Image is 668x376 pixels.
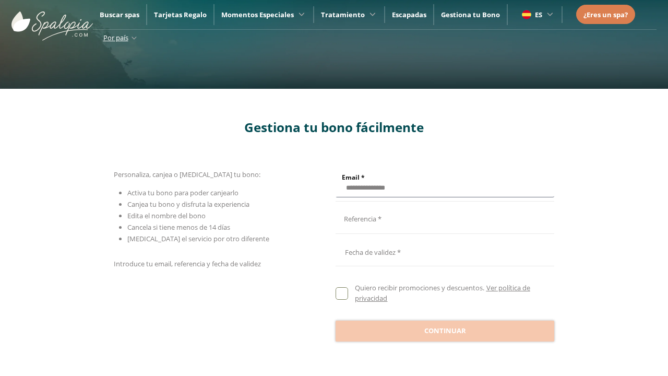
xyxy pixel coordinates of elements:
a: Tarjetas Regalo [154,10,207,19]
span: Introduce tu email, referencia y fecha de validez [114,259,261,268]
a: Buscar spas [100,10,139,19]
a: Gestiona tu Bono [441,10,500,19]
span: Personaliza, canjea o [MEDICAL_DATA] tu bono: [114,170,260,179]
span: Continuar [424,326,466,336]
a: Escapadas [392,10,426,19]
span: Por país [103,33,128,42]
span: [MEDICAL_DATA] el servicio por otro diferente [127,234,269,243]
span: Quiero recibir promociones y descuentos. [355,283,484,292]
span: ¿Eres un spa? [583,10,628,19]
a: Ver política de privacidad [355,283,530,303]
span: Cancela si tiene menos de 14 días [127,222,230,232]
span: Gestiona tu bono fácilmente [244,119,424,136]
img: ImgLogoSpalopia.BvClDcEz.svg [11,1,93,41]
button: Continuar [336,321,554,342]
span: Edita el nombre del bono [127,211,206,220]
a: ¿Eres un spa? [583,9,628,20]
span: Canjea tu bono y disfruta la experiencia [127,199,249,209]
span: Activa tu bono para poder canjearlo [127,188,238,197]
